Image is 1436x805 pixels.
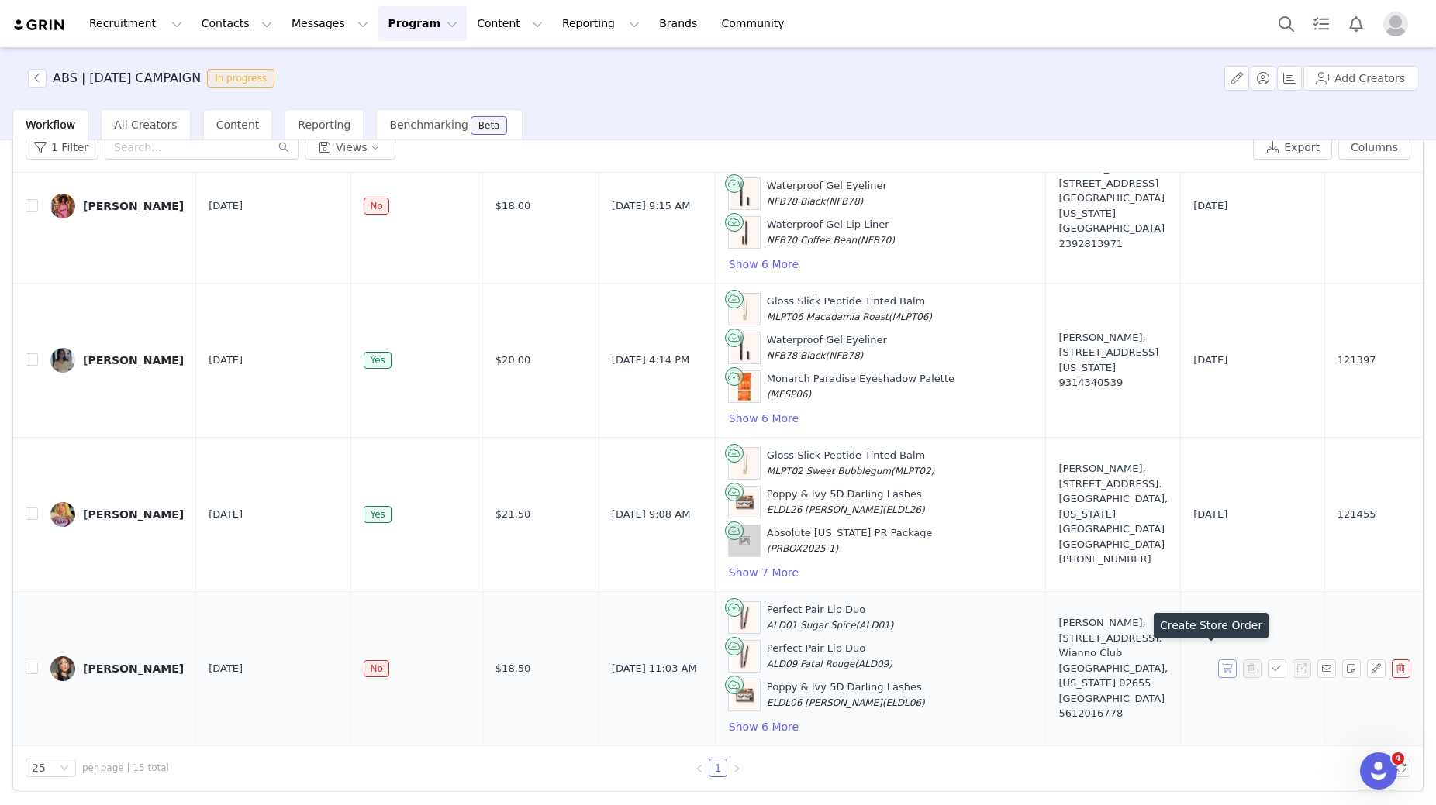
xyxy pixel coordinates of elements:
a: 1 [709,759,727,776]
span: (NFB78) [826,196,864,207]
li: Previous Page [690,759,709,777]
i: icon: left [695,764,704,773]
button: Show 7 More [728,563,799,582]
button: Notifications [1339,6,1373,41]
div: 9314340539 [1058,375,1168,390]
div: Monarch Paradise Eyeshadow Palette [767,371,954,401]
img: grin logo [12,18,67,33]
span: Yes [364,506,391,523]
div: Waterproof Gel Eyeliner [767,178,887,208]
div: Create Store Order [1154,613,1269,638]
span: Send Email [1317,659,1342,678]
button: Add Creators [1303,66,1417,91]
span: (PRBOX2025-1) [767,543,838,554]
button: Show 6 More [728,255,799,273]
div: Absolute [US_STATE] PR Package [767,525,933,556]
button: 1 Filter [26,135,98,160]
div: 25 [32,759,46,776]
div: [PERSON_NAME] [83,200,184,212]
span: Reporting [298,119,350,131]
span: [DATE] [209,353,243,368]
span: (MLPT06) [889,311,932,322]
div: [PERSON_NAME], [STREET_ADDRESS] [GEOGRAPHIC_DATA][US_STATE] [GEOGRAPHIC_DATA] [1058,160,1168,251]
span: [DATE] [1193,198,1227,214]
div: [PERSON_NAME] [83,508,184,521]
div: 2392813971 [1058,236,1168,252]
img: ff2b2556-27a2-4a86-8870-57ec2d452517.jpg [50,502,75,527]
a: Tasks [1304,6,1338,41]
span: NFB70 Coffee Bean [767,235,857,246]
a: Brands [650,6,711,41]
img: Product Image [729,525,760,556]
button: Reporting [553,6,649,41]
span: NFB78 Black [767,196,826,207]
input: Search... [105,135,299,160]
div: [PERSON_NAME], [STREET_ADDRESS]. Wianno Club [GEOGRAPHIC_DATA], [US_STATE] 02655 [GEOGRAPHIC_DATA] [1058,615,1168,721]
a: [PERSON_NAME] [50,502,184,527]
span: MLPT02 Sweet Bubblegum [767,466,891,476]
button: Views [305,135,395,160]
span: (ELDL26) [882,504,925,515]
div: Waterproof Gel Lip Liner [767,217,895,247]
div: Perfect Pair Lip Duo [767,602,894,632]
span: MLPT06 Macadamia Roast [767,311,889,322]
span: $18.00 [495,198,531,214]
span: [DATE] 4:14 PM [612,353,689,368]
span: [DATE] [209,661,243,676]
span: [object Object] [28,69,281,88]
span: Content [216,119,260,131]
span: per page | 15 total [82,761,169,775]
button: Messages [282,6,378,41]
img: Product Image [733,294,756,325]
a: [PERSON_NAME] [50,194,184,218]
span: [DATE] 11:03 AM [612,661,697,676]
iframe: Intercom live chat [1360,752,1397,790]
a: [PERSON_NAME] [50,348,184,373]
button: Search [1269,6,1303,41]
img: Product Image [733,602,756,633]
span: (NFB70) [857,235,895,246]
span: (MESP06) [767,389,811,400]
span: (ALD01) [856,620,894,631]
span: [DATE] 9:08 AM [612,507,691,522]
div: Poppy & Ivy 5D Darling Lashes [767,679,925,710]
span: $21.50 [495,507,531,522]
button: Show 6 More [728,409,799,428]
img: Product Image [733,448,756,479]
img: Product Image [733,679,756,710]
div: [PHONE_NUMBER] [1058,552,1168,567]
span: [DATE] [1193,507,1227,522]
img: placeholder-profile.jpg [1383,12,1408,36]
h3: ABS | [DATE] CAMPAIGN [53,69,201,88]
span: $20.00 [495,353,531,368]
a: Community [713,6,801,41]
div: Gloss Slick Peptide Tinted Balm [767,294,932,324]
span: (ALD09) [854,659,892,669]
img: Product Image [733,371,756,402]
div: 5612016778 [1058,706,1168,721]
span: $18.50 [495,661,531,676]
img: Product Image [733,217,756,248]
a: [PERSON_NAME] [50,656,184,681]
span: ELDL06 [PERSON_NAME] [767,697,882,708]
div: [PERSON_NAME], [STREET_ADDRESS][US_STATE] [1058,330,1168,390]
img: Product Image [733,332,756,363]
img: Product Image [733,487,756,518]
span: (ELDL06) [882,697,925,708]
li: Next Page [727,759,746,777]
span: Yes [364,352,391,369]
button: Profile [1374,12,1424,36]
button: Show 6 More [728,717,799,736]
img: 6ccaddf1-310e-4b82-8ae2-d0f36db23a13.jpg [50,348,75,373]
div: Gloss Slick Peptide Tinted Balm [767,448,934,478]
span: ALD01 Sugar Spice [767,620,856,631]
span: ELDL26 [PERSON_NAME] [767,504,882,515]
span: Workflow [26,119,75,131]
span: 4 [1392,752,1404,765]
span: No [364,198,388,215]
button: Contacts [192,6,281,41]
button: Recruitment [80,6,192,41]
span: Benchmarking [389,119,468,131]
img: Product Image [733,641,756,672]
